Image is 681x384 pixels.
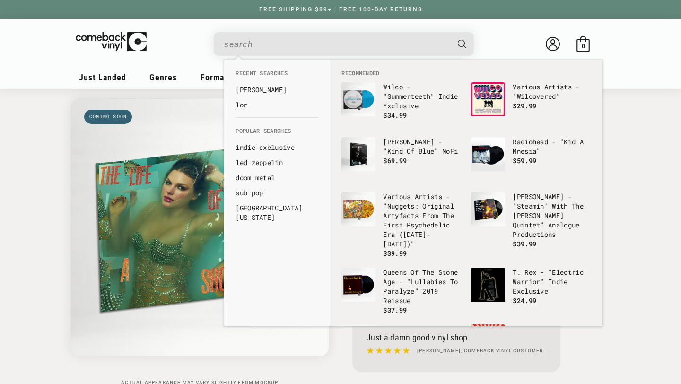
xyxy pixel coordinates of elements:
span: $39.99 [383,249,407,258]
a: led zeppelin [236,158,319,167]
li: recent_searches: lor [231,97,323,113]
a: Queens Of The Stone Age - "Lullabies To Paralyze" 2019 Reissue Queens Of The Stone Age - "Lullabi... [341,268,462,315]
span: Coming soon [84,110,132,124]
span: $24.99 [513,296,536,305]
p: T. Rex - "Electric Warrior" Indie Exclusive [513,268,591,296]
span: $69.99 [383,156,407,165]
li: default_products: Miles Davis - "Kind Of Blue" MoFi [337,132,466,187]
li: Recommended [337,69,596,78]
li: default_products: Wilco - "Summerteeth" Indie Exclusive [337,78,466,132]
li: default_suggestions: indie exclusive [231,140,323,155]
a: doom metal [236,173,319,183]
li: default_products: Various Artists - "Nuggets: Original Artyfacts From The First Psychedelic Era (... [337,187,466,263]
li: default_products: The Beatles - "1" [337,320,466,375]
li: recent_searches: taylor [231,82,323,97]
a: Miles Davis - "Steamin' With The Miles Davis Quintet" Analogue Productions [PERSON_NAME] - "Steam... [471,192,591,249]
img: Queens Of The Stone Age - "Lullabies To Paralyze" 2019 Reissue [341,268,375,302]
a: T. Rex - "Electric Warrior" Indie Exclusive T. Rex - "Electric Warrior" Indie Exclusive $24.99 [471,268,591,313]
span: Genres [149,72,177,82]
a: Wilco - "Summerteeth" Indie Exclusive Wilco - "Summerteeth" Indie Exclusive $34.99 [341,82,462,128]
li: default_products: Radiohead - "Kid A Mnesia" [466,132,596,187]
a: sub pop [236,188,319,198]
a: lor [236,100,319,110]
li: default_suggestions: led zeppelin [231,155,323,170]
img: The Beatles - "1" [341,324,375,358]
span: Just Landed [79,72,126,82]
div: Recent Searches [224,60,330,117]
p: Wilco - "Summerteeth" Indie Exclusive [383,82,462,111]
a: Radiohead - "Kid A Mnesia" Radiohead - "Kid A Mnesia" $59.99 [471,137,591,183]
p: Just a damn good vinyl shop. [367,332,546,342]
img: Miles Davis - "Kind Of Blue" MoFi [341,137,375,171]
a: [GEOGRAPHIC_DATA][US_STATE] [236,203,319,222]
p: Various Artists - "Wilcovered" [513,82,591,101]
button: Search [450,32,475,56]
img: Various Artists - "Nuggets: Original Artyfacts From The First Psychedelic Era (1965-1968)" [341,192,375,226]
img: Miles Davis - "Steamin' With The Miles Davis Quintet" Analogue Productions [471,192,505,226]
div: Search [214,32,474,56]
li: default_products: Miles Davis - "Steamin' With The Miles Davis Quintet" Analogue Productions [466,187,596,253]
span: $39.99 [513,239,536,248]
li: default_products: Various Artists - "Wilcovered" [466,78,596,132]
li: default_suggestions: sub pop [231,185,323,201]
img: Wilco - "Summerteeth" Indie Exclusive [341,82,375,116]
div: Recommended [330,60,602,326]
h4: [PERSON_NAME], Comeback Vinyl customer [417,347,543,355]
p: The Beatles - "1" [383,324,462,334]
span: $29.99 [513,101,536,110]
img: Various Artists - "Wilcovered" [471,82,505,116]
a: Various Artists - "Wilcovered" Various Artists - "Wilcovered" $29.99 [471,82,591,128]
span: $37.99 [383,305,407,314]
p: [PERSON_NAME] - "Steamin' With The [PERSON_NAME] Quintet" Analogue Productions [513,192,591,239]
img: Incubus - "Light Grenades" Regular [471,324,505,358]
img: T. Rex - "Electric Warrior" Indie Exclusive [471,268,505,302]
img: Radiohead - "Kid A Mnesia" [471,137,505,171]
p: Radiohead - "Kid A Mnesia" [513,137,591,156]
input: When autocomplete results are available use up and down arrows to review and enter to select [224,35,448,54]
a: indie exclusive [236,143,319,152]
a: Incubus - "Light Grenades" Regular Incubus - "Light Grenades" Regular [471,324,591,370]
span: $59.99 [513,156,536,165]
a: Miles Davis - "Kind Of Blue" MoFi [PERSON_NAME] - "Kind Of Blue" MoFi $69.99 [341,137,462,183]
a: The Beatles - "1" The Beatles - "1" [341,324,462,370]
a: [PERSON_NAME] [236,85,319,95]
img: star5.svg [367,345,410,357]
li: Recent Searches [231,69,323,82]
span: 0 [582,43,585,50]
li: default_products: Incubus - "Light Grenades" Regular [466,320,596,375]
li: default_products: T. Rex - "Electric Warrior" Indie Exclusive [466,263,596,318]
li: default_suggestions: hotel california [231,201,323,225]
p: Incubus - "Light Grenades" Regular [513,324,591,343]
span: $34.99 [383,111,407,120]
li: default_suggestions: doom metal [231,170,323,185]
a: FREE SHIPPING $89+ | FREE 100-DAY RETURNS [250,6,432,13]
li: Popular Searches [231,127,323,140]
a: Various Artists - "Nuggets: Original Artyfacts From The First Psychedelic Era (1965-1968)" Variou... [341,192,462,258]
p: Various Artists - "Nuggets: Original Artyfacts From The First Psychedelic Era ([DATE]-[DATE])" [383,192,462,249]
div: Popular Searches [224,117,330,230]
p: [PERSON_NAME] - "Kind Of Blue" MoFi [383,137,462,156]
span: Formats [201,72,232,82]
li: default_products: Queens Of The Stone Age - "Lullabies To Paralyze" 2019 Reissue [337,263,466,320]
p: Queens Of The Stone Age - "Lullabies To Paralyze" 2019 Reissue [383,268,462,305]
